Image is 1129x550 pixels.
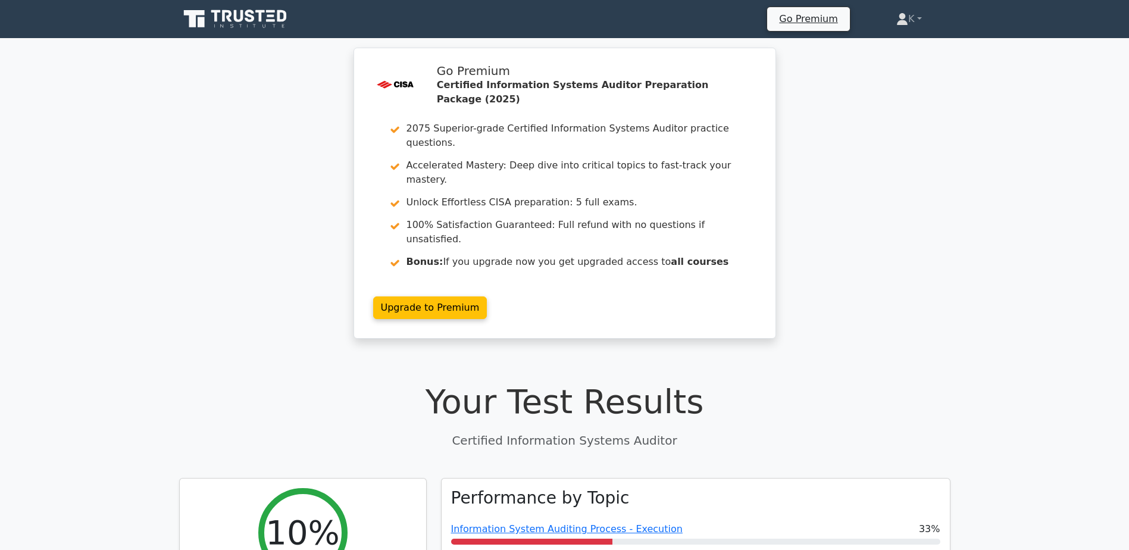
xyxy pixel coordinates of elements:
a: Upgrade to Premium [373,296,487,319]
h3: Performance by Topic [451,488,630,508]
span: 33% [919,522,940,536]
h1: Your Test Results [179,382,950,421]
p: Certified Information Systems Auditor [179,432,950,449]
a: K [868,7,950,31]
a: Information System Auditing Process - Execution [451,523,683,535]
a: Go Premium [772,11,845,27]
